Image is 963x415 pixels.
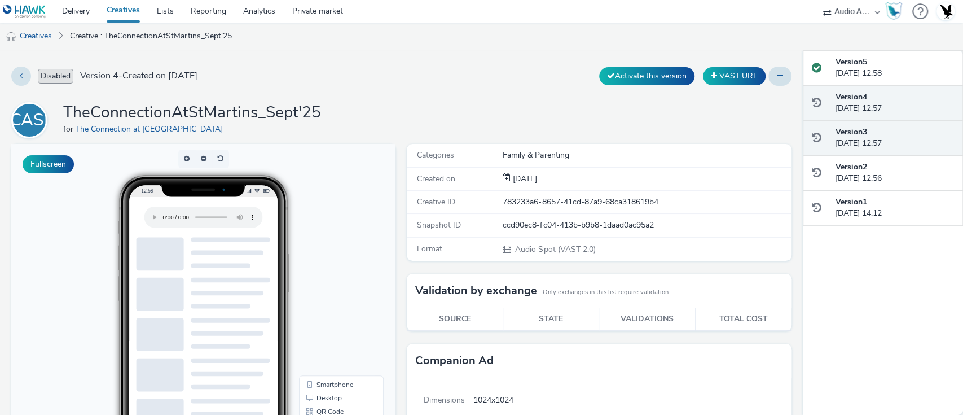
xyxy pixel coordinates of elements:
[885,2,902,20] img: Hawk Academy
[599,67,694,85] button: Activate this version
[407,308,503,331] th: Source
[63,102,321,124] h1: TheConnectionAtStMartins_Sept'25
[543,288,669,297] small: Only exchanges in this list require validation
[885,2,907,20] a: Hawk Academy
[836,126,954,150] div: [DATE] 12:57
[503,308,599,331] th: State
[290,247,370,261] li: Desktop
[503,220,790,231] div: ccd90ec8-fc04-413b-b9b8-1daad0ac95a2
[511,173,537,184] span: [DATE]
[130,43,142,50] span: 12:59
[695,308,791,331] th: Total cost
[836,56,867,67] strong: Version 5
[38,69,73,84] span: Disabled
[305,264,332,271] span: QR Code
[23,155,74,173] button: Fullscreen
[80,69,197,82] span: Version 4 - Created on [DATE]
[836,126,867,137] strong: Version 3
[836,161,954,185] div: [DATE] 12:56
[6,31,17,42] img: audio
[836,91,954,115] div: [DATE] 12:57
[305,237,342,244] span: Smartphone
[64,23,238,50] a: Creative : TheConnectionAtStMartins_Sept'25
[503,150,790,161] div: Family & Parenting
[836,161,867,172] strong: Version 2
[514,244,595,255] span: Audio Spot (VAST 2.0)
[836,196,867,207] strong: Version 1
[417,243,442,254] span: Format
[599,308,695,331] th: Validations
[1,104,58,136] div: TCASM
[503,196,790,208] div: 783233a6-8657-41cd-87a9-68ca318619b4
[415,282,537,299] h3: Validation by exchange
[63,124,76,134] span: for
[511,173,537,185] div: Creation 12 September 2025, 14:12
[703,67,766,85] button: VAST URL
[836,91,867,102] strong: Version 4
[417,173,455,184] span: Created on
[415,352,494,369] h3: Companion Ad
[417,150,454,160] span: Categories
[836,196,954,220] div: [DATE] 14:12
[76,124,227,134] a: The Connection at [GEOGRAPHIC_DATA]
[305,251,331,257] span: Desktop
[937,3,954,20] img: Account UK
[417,220,461,230] span: Snapshot ID
[11,115,52,125] a: TCASM
[3,5,46,19] img: undefined Logo
[700,67,768,85] div: Duplicate the creative as a VAST URL
[836,56,954,80] div: [DATE] 12:58
[290,234,370,247] li: Smartphone
[290,261,370,274] li: QR Code
[417,196,455,207] span: Creative ID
